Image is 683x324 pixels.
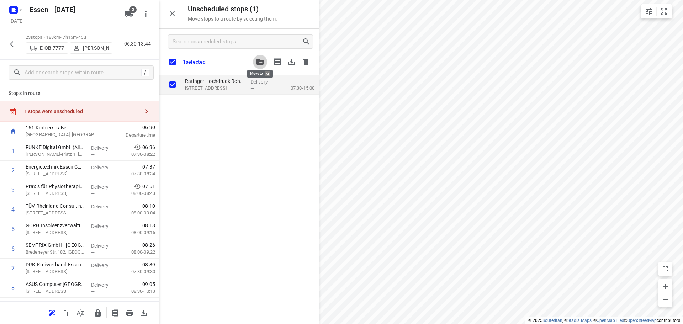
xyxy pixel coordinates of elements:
[11,206,15,213] div: 4
[270,55,285,69] span: Print shipping label
[120,151,155,158] p: 07:30-08:22
[250,86,254,91] span: —
[188,5,277,13] h5: Unscheduled stops ( 1 )
[91,250,95,255] span: —
[26,144,85,151] p: FUNKE Digital GmbH(Allgemein)
[141,69,149,76] div: /
[120,229,155,236] p: 08:00-09:15
[142,241,155,249] span: 08:26
[185,85,245,92] p: Burgunderstraße 35, Düsseldorf
[142,261,155,268] span: 08:39
[173,36,302,47] input: Search unscheduled stops
[641,4,672,18] div: small contained button group
[142,300,155,307] span: 09:40
[165,78,180,92] span: Select
[122,7,136,21] button: 3
[26,241,85,249] p: SEMTRIX GmbH - Essen(Jan Kuhl)
[26,202,85,209] p: TÜV Rheinland Consulting GmbH(Johanna Drumann )
[91,191,95,196] span: —
[26,42,68,54] button: E-OB 7777
[78,34,86,40] span: 45u
[108,309,122,316] span: Print shipping labels
[134,144,141,151] svg: Early
[77,34,78,40] span: •
[11,226,15,233] div: 5
[26,300,85,307] p: Medizinische Laboratorien Düsseldorf GmbH - Schwerinstr. 2(Buchhaltung)
[250,78,277,85] p: Delivery
[165,6,179,21] button: Close
[183,59,206,65] p: 1 selected
[159,75,319,323] div: grid
[25,67,141,78] input: Add or search stops within route
[24,108,139,114] div: 1 stops were unscheduled
[142,281,155,288] span: 09:05
[59,309,73,316] span: Reverse route
[26,222,85,229] p: GÖRG Insolvenzverwaltung Partnerschaft von Rechtsanwälten mbB(GÖRG Insolvenzverwaltung Partnersch...
[142,163,155,170] span: 07:37
[597,318,624,323] a: OpenMapTiles
[129,6,137,13] span: 3
[91,164,117,171] p: Delivery
[91,211,95,216] span: —
[642,4,656,18] button: Map settings
[70,42,112,54] button: [PERSON_NAME]
[142,202,155,209] span: 08:10
[91,289,95,294] span: —
[188,16,277,22] p: Move stops to a route by selecting them.
[6,17,27,25] h5: Project date
[528,318,680,323] li: © 2025 , © , © © contributors
[83,45,109,51] p: [PERSON_NAME]
[91,242,117,249] p: Delivery
[40,45,64,51] p: E-OB 7777
[120,190,155,197] p: 08:00-08:43
[91,152,95,157] span: —
[11,148,15,154] div: 1
[657,4,671,18] button: Fit zoom
[285,55,299,69] span: Download stop
[26,268,85,275] p: [STREET_ADDRESS]
[142,144,155,151] span: 06:36
[120,268,155,275] p: 07:30-09:30
[120,209,155,217] p: 08:00-09:04
[11,187,15,193] div: 3
[26,209,85,217] p: [STREET_ADDRESS]
[26,229,85,236] p: [STREET_ADDRESS]
[26,190,85,197] p: [STREET_ADDRESS]
[27,4,119,15] h5: Rename
[91,230,95,235] span: —
[26,183,85,190] p: Praxis für Physiotherapie Michael Elsasser(Michael Elsasser)
[302,37,313,46] div: Search
[124,40,154,48] p: 06:30-13:44
[91,306,105,320] button: Lock route
[91,223,117,230] p: Delivery
[26,288,85,295] p: Harkortstraße 21/23, Ratingen
[91,281,117,288] p: Delivery
[45,309,59,316] span: Reoptimize route
[26,170,85,177] p: [STREET_ADDRESS]
[142,183,155,190] span: 07:51
[26,261,85,268] p: DRK-Kreisverband Essen e.V. - Werden(Matthäus Bannasch)
[137,309,151,316] span: Download route
[542,318,562,323] a: Routetitan
[26,124,100,131] p: 161 Krablerstraße
[279,85,314,92] p: 07:30-15:00
[185,78,245,85] p: Ratinger Hochdruck Rohrleitungsbau GmbH(Marc Jacobs)
[120,288,155,295] p: 08:30-10:13
[11,265,15,272] div: 7
[120,249,155,256] p: 08:00-09:22
[142,222,155,229] span: 08:18
[91,144,117,152] p: Delivery
[627,318,657,323] a: OpenStreetMap
[26,34,112,41] p: 23 stops • 188km • 7h15m
[26,131,100,138] p: [GEOGRAPHIC_DATA], [GEOGRAPHIC_DATA]
[120,170,155,177] p: 07:30-08:34
[11,167,15,174] div: 2
[9,90,151,97] p: Stops in route
[108,132,155,139] p: Departure time
[165,54,180,69] span: Deselect all
[26,163,85,170] p: Energietechnik Essen GmbH(Sabine Schulze)
[26,281,85,288] p: ASUS Computer Germany(Elisabeth Kaden)
[299,55,313,69] span: Delete stop
[11,285,15,291] div: 8
[91,171,95,177] span: —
